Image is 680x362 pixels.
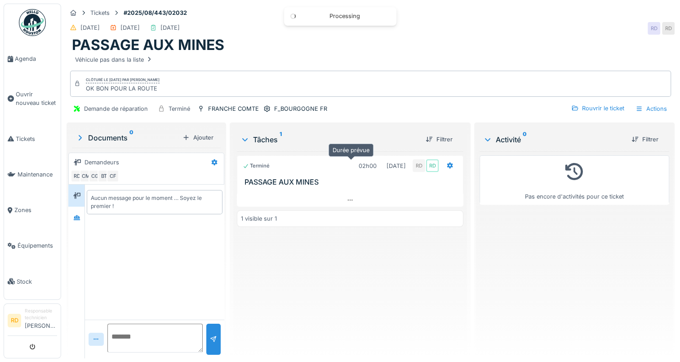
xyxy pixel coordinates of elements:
[76,132,179,143] div: Documents
[14,206,57,214] span: Zones
[15,54,57,63] span: Agenda
[107,170,119,182] div: CF
[19,9,46,36] img: Badge_color-CXgf-gQk.svg
[72,36,224,54] h1: PASSAGE AUX MINES
[18,241,57,250] span: Équipements
[628,133,662,145] div: Filtrer
[25,308,57,334] li: [PERSON_NAME]
[80,170,92,182] div: CM
[120,9,191,17] strong: #2025/08/443/02032
[243,162,270,170] div: Terminé
[274,104,327,113] div: F_BOURGOGNE FR
[8,308,57,336] a: RD Responsable technicien[PERSON_NAME]
[387,162,406,170] div: [DATE]
[129,132,133,143] sup: 0
[86,84,160,93] div: OK BON POUR LA ROUTE
[71,170,83,182] div: RD
[241,214,277,223] div: 1 visible sur 1
[4,121,61,157] a: Tickets
[4,228,61,263] a: Équipements
[120,23,140,32] div: [DATE]
[160,23,180,32] div: [DATE]
[25,308,57,321] div: Responsable technicien
[4,41,61,77] a: Agenda
[485,159,663,201] div: Pas encore d'activités pour ce ticket
[631,102,671,115] div: Actions
[280,134,282,145] sup: 1
[16,135,57,143] span: Tickets
[359,162,377,170] div: 02h00
[4,192,61,228] a: Zones
[18,170,57,179] span: Maintenance
[98,170,110,182] div: BT
[329,144,373,157] div: Durée prévue
[17,277,57,286] span: Stock
[179,131,217,144] div: Ajouter
[89,170,101,182] div: CG
[240,134,418,145] div: Tâches
[84,104,148,113] div: Demande de réparation
[4,77,61,121] a: Ouvrir nouveau ticket
[483,134,624,145] div: Activité
[422,133,456,145] div: Filtrer
[208,104,259,113] div: FRANCHE COMTE
[75,55,153,64] div: Véhicule pas dans la liste
[90,9,110,17] div: Tickets
[244,178,459,186] h3: PASSAGE AUX MINES
[302,13,387,20] div: Processing
[648,22,660,35] div: RD
[84,158,119,167] div: Demandeurs
[16,90,57,107] span: Ouvrir nouveau ticket
[426,159,439,172] div: RD
[4,264,61,299] a: Stock
[568,102,628,114] div: Rouvrir le ticket
[91,194,218,210] div: Aucun message pour le moment … Soyez le premier !
[662,22,675,35] div: RD
[8,314,21,327] li: RD
[413,159,425,172] div: RD
[4,157,61,192] a: Maintenance
[80,23,100,32] div: [DATE]
[86,77,160,83] div: Clôturé le [DATE] par [PERSON_NAME]
[523,134,527,145] sup: 0
[169,104,190,113] div: Terminé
